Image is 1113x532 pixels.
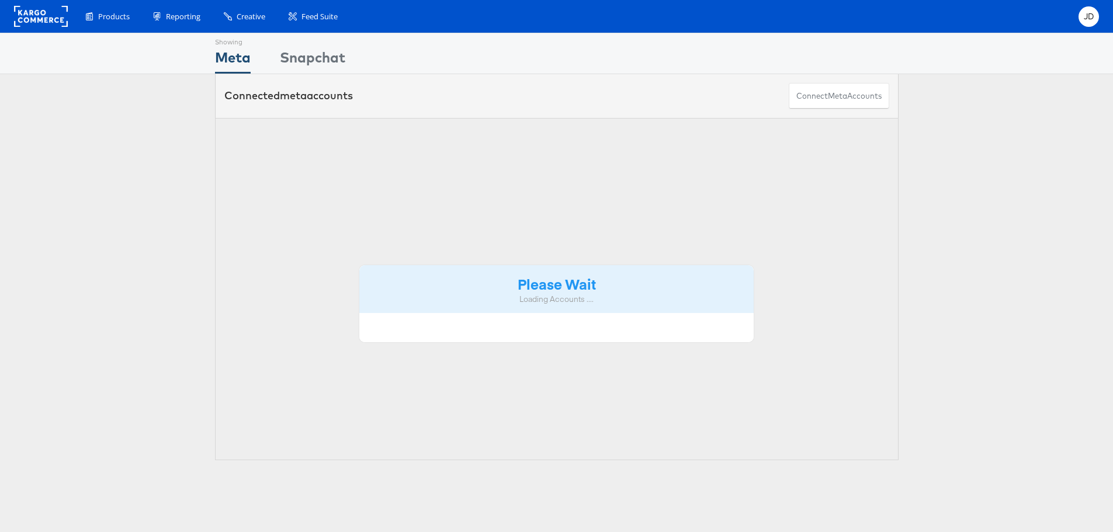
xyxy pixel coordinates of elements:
[280,47,345,74] div: Snapchat
[789,83,889,109] button: ConnectmetaAccounts
[215,47,251,74] div: Meta
[224,88,353,103] div: Connected accounts
[280,89,307,102] span: meta
[215,33,251,47] div: Showing
[237,11,265,22] span: Creative
[301,11,338,22] span: Feed Suite
[1084,13,1094,20] span: JD
[828,91,847,102] span: meta
[368,294,746,305] div: Loading Accounts ....
[98,11,130,22] span: Products
[518,274,596,293] strong: Please Wait
[166,11,200,22] span: Reporting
